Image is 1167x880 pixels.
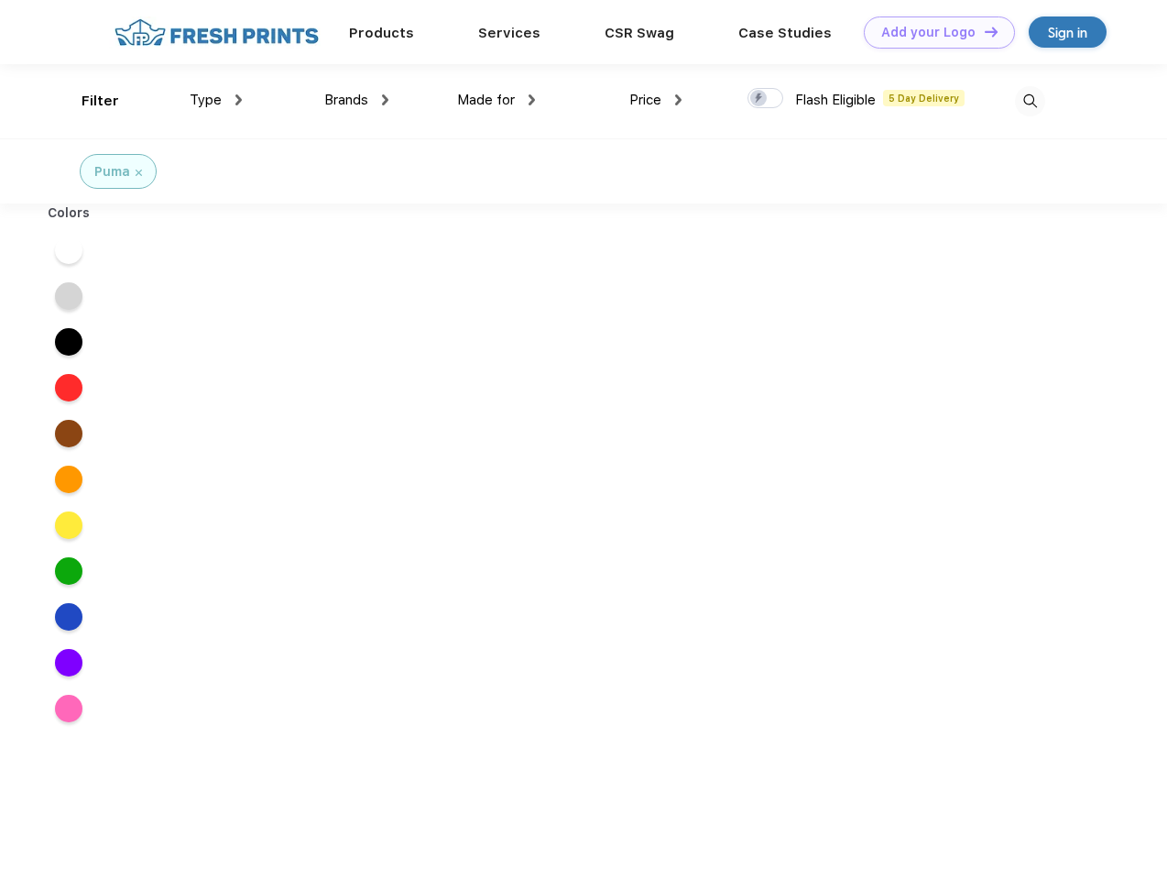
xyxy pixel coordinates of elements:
[382,94,388,105] img: dropdown.png
[1029,16,1107,48] a: Sign in
[883,90,965,106] span: 5 Day Delivery
[985,27,998,37] img: DT
[94,162,130,181] div: Puma
[109,16,324,49] img: fo%20logo%202.webp
[1048,22,1087,43] div: Sign in
[1015,86,1045,116] img: desktop_search.svg
[190,92,222,108] span: Type
[136,170,142,176] img: filter_cancel.svg
[478,25,540,41] a: Services
[529,94,535,105] img: dropdown.png
[605,25,674,41] a: CSR Swag
[235,94,242,105] img: dropdown.png
[629,92,661,108] span: Price
[324,92,368,108] span: Brands
[795,92,876,108] span: Flash Eligible
[675,94,682,105] img: dropdown.png
[881,25,976,40] div: Add your Logo
[349,25,414,41] a: Products
[457,92,515,108] span: Made for
[34,203,104,223] div: Colors
[82,91,119,112] div: Filter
